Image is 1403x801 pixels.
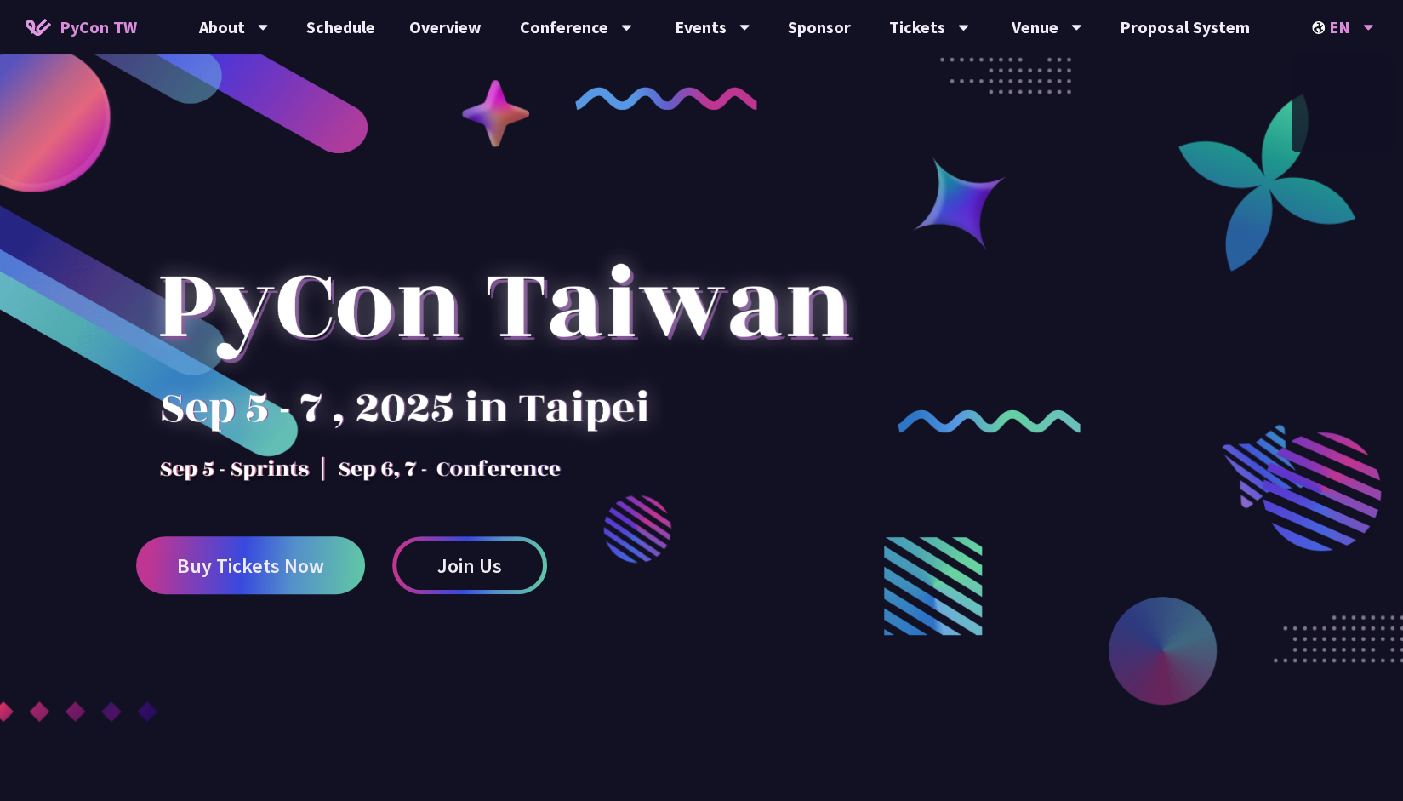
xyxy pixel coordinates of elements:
[177,555,324,576] span: Buy Tickets Now
[136,536,365,594] a: Buy Tickets Now
[898,409,1080,432] img: curly-2.e802c9f.png
[9,6,154,49] a: PyCon TW
[1312,21,1329,34] img: Locale Icon
[575,87,757,110] img: curly-1.ebdbada.png
[392,536,547,594] a: Join Us
[60,14,137,40] span: PyCon TW
[437,555,502,576] span: Join Us
[26,19,51,36] img: Home icon of PyCon TW 2025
